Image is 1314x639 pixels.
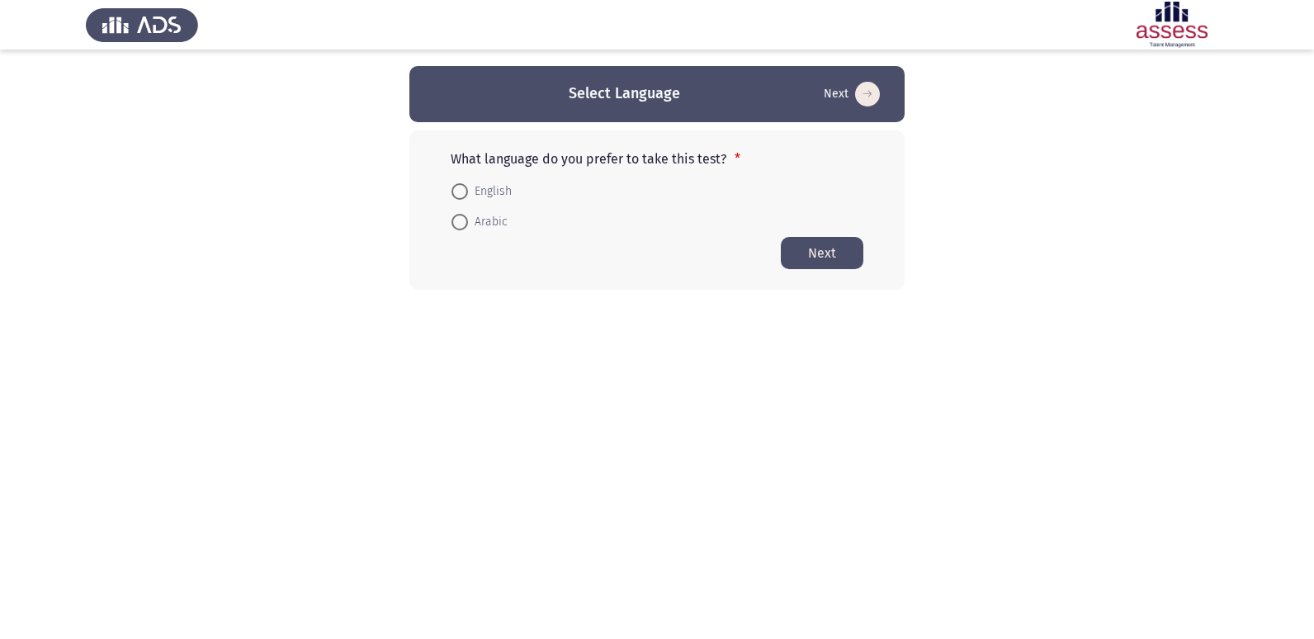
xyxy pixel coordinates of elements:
[819,81,885,107] button: Start assessment
[468,212,508,232] span: Arabic
[451,151,863,167] p: What language do you prefer to take this test?
[569,83,680,104] h3: Select Language
[468,182,512,201] span: English
[1116,2,1228,48] img: Assessment logo of ASSESS Employability - EBI
[86,2,198,48] img: Assess Talent Management logo
[781,237,863,269] button: Start assessment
